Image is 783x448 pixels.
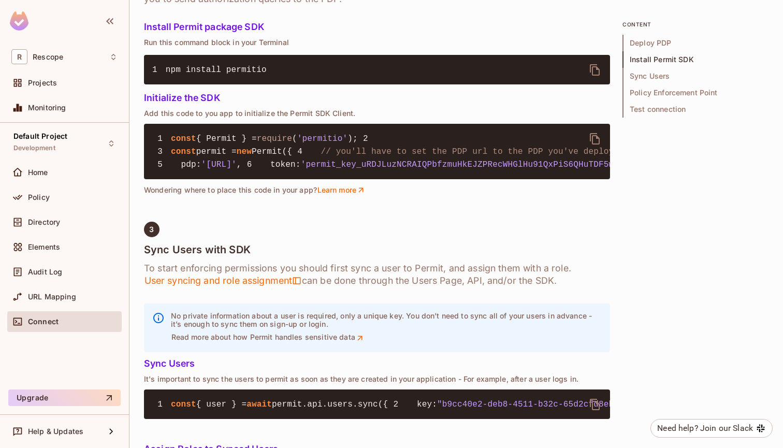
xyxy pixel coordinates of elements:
span: Connect [28,317,59,326]
span: const [171,134,196,143]
span: R [11,49,27,64]
span: , [237,160,242,169]
button: Upgrade [8,389,121,406]
span: Workspace: Rescope [33,53,63,61]
span: Default Project [13,132,67,140]
span: ( [292,134,297,143]
span: User syncing and role assignment [144,274,302,287]
span: 'permitio' [297,134,348,143]
span: Monitoring [28,104,66,112]
h5: Install Permit package SDK [144,22,610,32]
span: Elements [28,243,60,251]
span: "b9cc40e2-deb8-4511-b32c-65d2cfd8ebbb" [437,400,629,409]
span: 6 [242,158,260,171]
span: Policy Enforcement Point [622,84,769,101]
span: 4 [292,146,311,158]
span: { Permit } = [196,134,257,143]
span: require [257,134,292,143]
span: : [432,400,437,409]
span: npm install permitio [166,65,267,75]
h4: Sync Users with SDK [144,243,610,256]
img: SReyMgAAAABJRU5ErkJggg== [10,11,28,31]
span: permit = [196,147,237,156]
span: permit.api.users.sync({ [272,400,388,409]
span: 3 [149,225,154,234]
button: delete [583,392,607,417]
span: ); [347,134,358,143]
span: Help & Updates [28,427,83,436]
span: 3 [152,146,171,158]
span: 2 [358,133,376,145]
h5: Sync Users [144,358,610,369]
p: Add this code to you app to initialize the Permit SDK Client. [144,109,610,118]
span: await [247,400,272,409]
a: Learn more [317,185,366,195]
h6: To start enforcing permissions you should first sync a user to Permit, and assign them with a rol... [144,262,610,287]
p: Wondering where to place this code in your app? [144,185,610,195]
p: content [622,20,769,28]
span: const [171,400,196,409]
span: 1 [152,133,171,145]
span: Development [13,144,55,152]
a: Read more about how Permit handles sensitive data [171,333,365,344]
span: Projects [28,79,57,87]
span: // you'll have to set the PDP url to the PDP you've deployed in the previous step [321,147,730,156]
span: Directory [28,218,60,226]
button: delete [583,126,607,151]
div: Need help? Join our Slack [657,422,753,435]
span: 1 [152,398,171,411]
span: : [296,160,301,169]
span: Install Permit SDK [622,51,769,68]
button: delete [583,57,607,82]
span: : [196,160,201,169]
span: Sync Users [622,68,769,84]
p: No private information about a user is required, only a unique key. You don’t need to sync all of... [171,312,602,328]
span: URL Mapping [28,293,76,301]
span: Deploy PDP [622,35,769,51]
span: Home [28,168,48,177]
p: Run this command block in your Terminal [144,38,610,47]
span: Policy [28,193,50,201]
span: Test connection [622,101,769,118]
span: '[URL]' [201,160,237,169]
span: { user } = [196,400,247,409]
span: 1 [152,64,166,76]
span: Permit({ [252,147,292,156]
span: 2 [388,398,407,411]
span: new [237,147,252,156]
span: Audit Log [28,268,62,276]
span: const [171,147,196,156]
span: pdp [181,160,196,169]
h5: Initialize the SDK [144,93,610,103]
span: key [417,400,432,409]
p: Read more about how Permit handles sensitive data [171,333,355,341]
span: token [270,160,296,169]
p: It's important to sync the users to permit as soon as they are created in your application - For ... [144,375,610,383]
span: 5 [152,158,171,171]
